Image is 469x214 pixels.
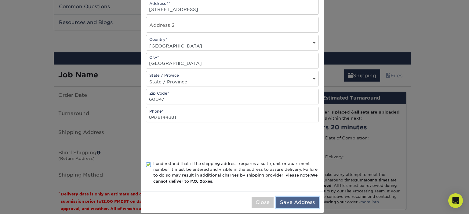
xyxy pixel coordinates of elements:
[153,173,318,183] b: We cannot deliver to P.O. Boxes
[252,197,274,208] button: Close
[276,197,319,208] button: Save Address
[448,193,463,208] div: Open Intercom Messenger
[153,161,319,184] div: I understand that if the shipping address requires a suite, unit or apartment number it must be e...
[146,130,239,153] iframe: reCAPTCHA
